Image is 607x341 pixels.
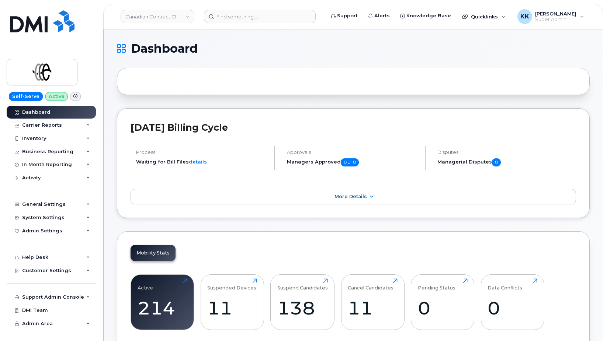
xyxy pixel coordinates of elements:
div: Suspend Candidates [277,278,328,291]
div: Active [138,278,153,291]
h4: Disputes [437,150,576,155]
span: 0 [492,158,501,166]
div: 0 [488,297,537,319]
h4: Process [136,150,268,155]
a: Cancel Candidates11 [348,278,398,326]
span: 0 of 0 [341,158,359,166]
h2: [DATE] Billing Cycle [131,122,576,133]
a: Pending Status0 [418,278,468,326]
a: Data Conflicts0 [488,278,537,326]
li: Waiting for Bill Files [136,158,268,165]
h4: Approvals [287,150,419,155]
a: Suspended Devices11 [207,278,257,326]
h5: Managerial Disputes [437,158,576,166]
div: Cancel Candidates [348,278,393,291]
div: Data Conflicts [488,278,522,291]
span: Dashboard [131,43,198,54]
div: 0 [418,297,468,319]
div: Suspended Devices [207,278,256,291]
div: 214 [138,297,187,319]
div: 11 [348,297,398,319]
a: Active214 [138,278,187,326]
div: Pending Status [418,278,455,291]
span: More Details [334,194,367,199]
div: 138 [277,297,328,319]
h5: Managers Approved [287,158,419,166]
a: Suspend Candidates138 [277,278,328,326]
div: 11 [207,297,257,319]
a: details [189,159,207,165]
